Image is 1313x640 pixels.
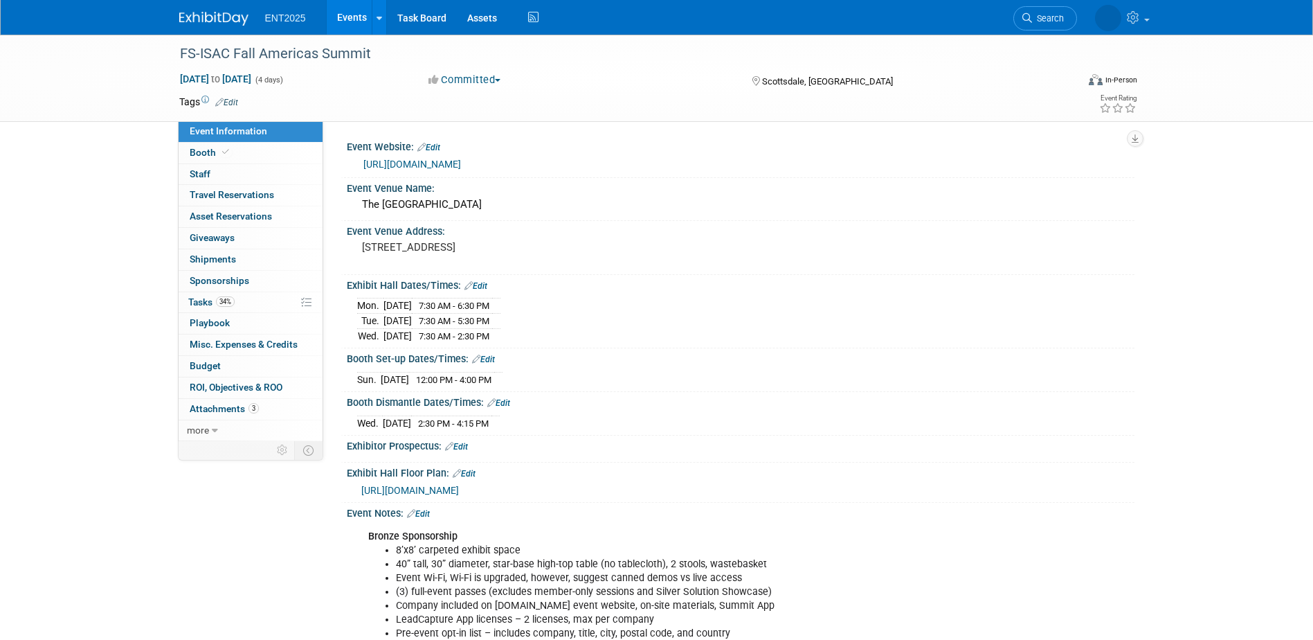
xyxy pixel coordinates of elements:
[179,143,323,163] a: Booth
[762,76,893,87] span: Scottsdale, [GEOGRAPHIC_DATA]
[175,42,1056,66] div: FS-ISAC Fall Americas Summit
[179,164,323,185] a: Staff
[179,271,323,292] a: Sponsorships
[445,442,468,452] a: Edit
[347,221,1134,238] div: Event Venue Address:
[179,249,323,270] a: Shipments
[347,463,1134,481] div: Exhibit Hall Floor Plan:
[396,613,974,627] li: LeadCapture App licenses – 2 licenses, max per company
[396,571,974,585] li: Event Wi-Fi, Wi-Fi is upgraded, however, suggest canned demos vs live access
[357,194,1124,215] div: The [GEOGRAPHIC_DATA]
[1032,13,1064,24] span: Search
[190,360,221,371] span: Budget
[190,254,236,265] span: Shipments
[179,206,323,227] a: Asset Reservations
[265,12,306,24] span: ENT2025
[417,143,440,152] a: Edit
[179,12,248,26] img: ExhibitDay
[383,328,412,343] td: [DATE]
[357,328,383,343] td: Wed.
[347,275,1134,293] div: Exhibit Hall Dates/Times:
[357,372,381,386] td: Sun.
[179,420,323,441] a: more
[368,531,458,542] b: Bronze Sponsorship
[1095,5,1121,31] img: Rose Bodin
[190,317,230,328] span: Playbook
[361,485,459,496] a: [URL][DOMAIN_NAME]
[190,339,298,350] span: Misc. Expenses & Credits
[383,416,411,430] td: [DATE]
[190,147,232,158] span: Booth
[347,178,1134,195] div: Event Venue Name:
[179,377,323,398] a: ROI, Objectives & ROO
[271,441,295,459] td: Personalize Event Tab Strip
[407,509,430,519] a: Edit
[362,241,660,254] pre: [STREET_ADDRESS]
[179,335,323,355] a: Misc. Expenses & Credits
[179,399,323,420] a: Attachments3
[424,73,506,87] button: Committed
[347,392,1134,410] div: Booth Dismantle Dates/Times:
[396,558,974,571] li: 40” tall, 30” diameter, star-base high-top table (no tablecloth), 2 stools, wastebasket
[416,375,491,385] span: 12:00 PM - 4:00 PM
[1099,95,1137,102] div: Event Rating
[419,301,489,311] span: 7:30 AM - 6:30 PM
[347,136,1134,154] div: Event Website:
[419,331,489,341] span: 7:30 AM - 2:30 PM
[347,348,1134,366] div: Booth Set-up Dates/Times:
[396,544,974,558] li: 8’x8’ carpeted exhibit space
[453,469,476,479] a: Edit
[215,98,238,107] a: Edit
[464,281,487,291] a: Edit
[190,189,274,200] span: Travel Reservations
[188,296,235,308] span: Tasks
[248,403,259,414] span: 3
[187,425,209,436] span: more
[294,441,323,459] td: Toggle Event Tabs
[357,314,383,329] td: Tue.
[383,299,412,314] td: [DATE]
[179,356,323,377] a: Budget
[396,599,974,613] li: Company included on [DOMAIN_NAME] event website, on-site materials, Summit App
[190,232,235,243] span: Giveaways
[190,382,282,393] span: ROI, Objectives & ROO
[1105,75,1137,85] div: In-Person
[357,299,383,314] td: Mon.
[216,296,235,307] span: 34%
[472,355,495,364] a: Edit
[179,121,323,142] a: Event Information
[179,185,323,206] a: Travel Reservations
[190,403,259,414] span: Attachments
[347,503,1134,521] div: Event Notes:
[363,159,461,170] a: [URL][DOMAIN_NAME]
[179,292,323,313] a: Tasks34%
[347,436,1134,454] div: Exhibitor Prospectus:
[1013,6,1077,30] a: Search
[190,168,210,179] span: Staff
[254,75,283,85] span: (4 days)
[179,73,252,85] span: [DATE] [DATE]
[222,148,229,156] i: Booth reservation complete
[209,73,222,85] span: to
[419,316,489,326] span: 7:30 AM - 5:30 PM
[383,314,412,329] td: [DATE]
[381,372,409,386] td: [DATE]
[179,95,238,109] td: Tags
[190,275,249,286] span: Sponsorships
[396,585,974,599] li: (3) full-event passes (excludes member-only sessions and Silver Solution Showcase)
[190,211,272,222] span: Asset Reservations
[487,398,510,408] a: Edit
[179,313,323,334] a: Playbook
[995,72,1138,93] div: Event Format
[190,125,267,136] span: Event Information
[1089,74,1103,85] img: Format-Inperson.png
[179,228,323,249] a: Giveaways
[357,416,383,430] td: Wed.
[418,418,489,429] span: 2:30 PM - 4:15 PM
